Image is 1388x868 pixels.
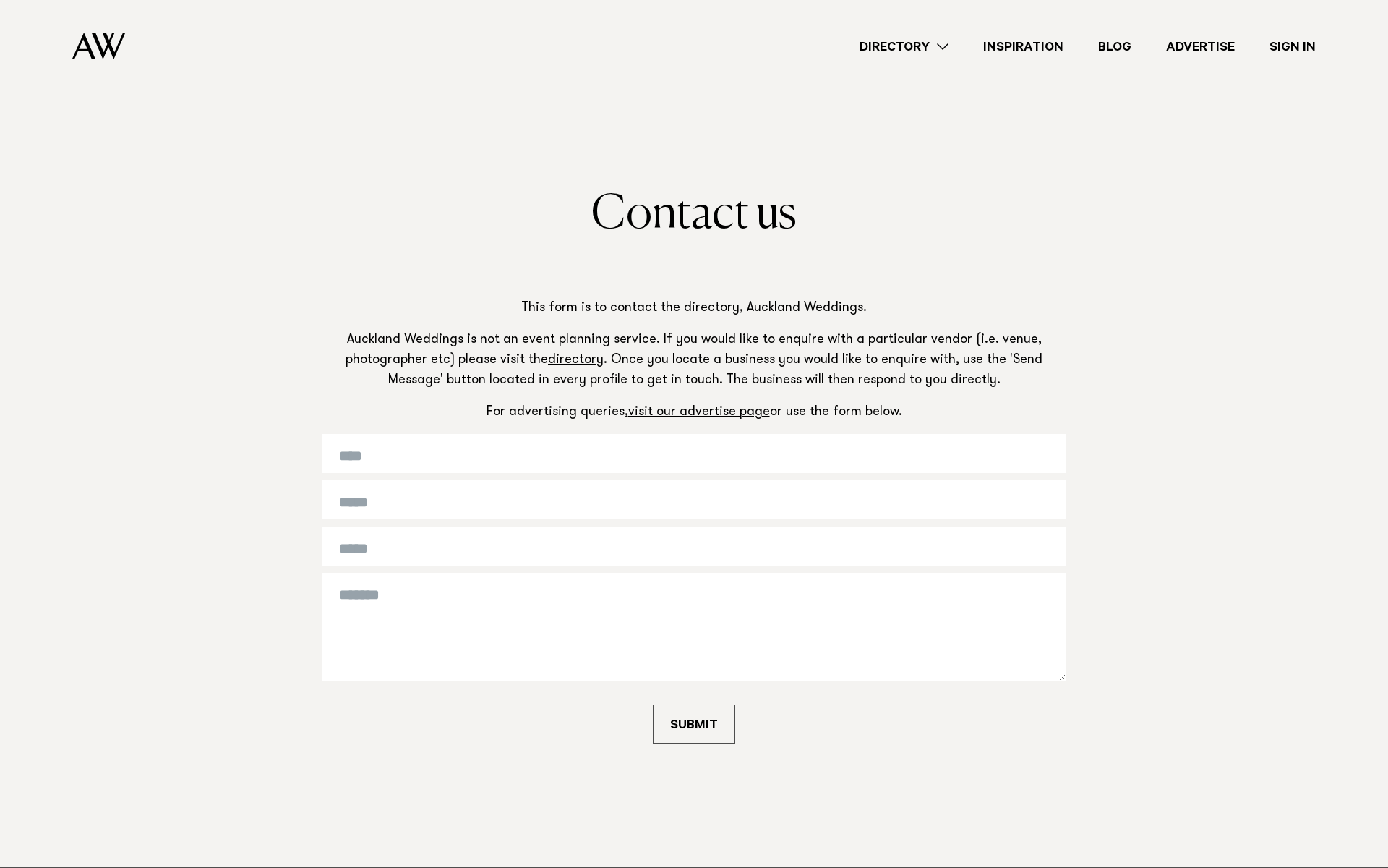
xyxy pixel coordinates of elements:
a: Directory [842,37,966,56]
p: This form is to contact the directory, Auckland Weddings. [322,299,1066,319]
a: Advertise [1149,37,1252,56]
a: Blog [1081,37,1149,56]
button: SUBMIT [653,705,735,744]
a: visit our advertise page [628,406,770,419]
a: Inspiration [966,37,1081,56]
h1: Contact us [322,189,1066,241]
p: Auckland Weddings is not an event planning service. If you would like to enquire with a particula... [322,331,1066,391]
p: For advertising queries, or use the form below. [322,403,1066,423]
a: Sign In [1252,37,1333,56]
a: directory [548,354,604,367]
img: Auckland Weddings Logo [72,33,125,59]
